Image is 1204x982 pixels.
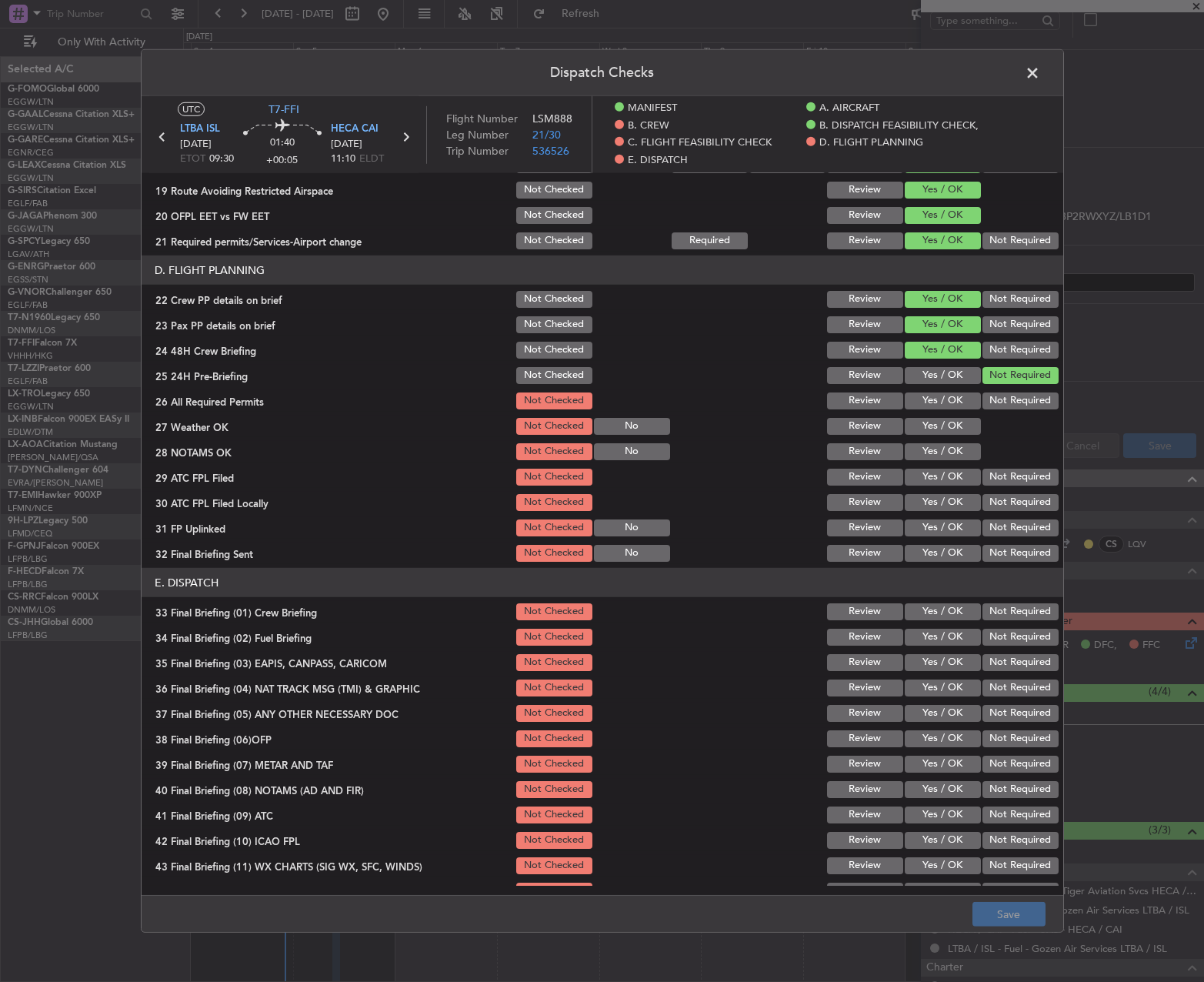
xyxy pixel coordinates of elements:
button: Yes / OK [905,207,981,224]
button: Yes / OK [905,342,981,359]
button: Not Required [982,469,1059,486]
button: Yes / OK [905,781,981,798]
button: Not Required [982,156,1059,173]
button: Yes / OK [905,756,981,773]
button: Yes / OK [905,367,981,384]
button: Not Required [982,832,1059,849]
button: Yes / OK [905,182,981,199]
button: Yes / OK [905,545,981,562]
button: Yes / OK [905,316,981,333]
button: Yes / OK [905,807,981,823]
button: Yes / OK [905,883,981,900]
button: Not Required [982,316,1059,333]
button: Not Required [982,781,1059,798]
span: D. FLIGHT PLANNING [819,135,923,151]
button: Not Required [982,494,1059,511]
button: Yes / OK [905,156,981,173]
button: Not Required [982,730,1059,747]
button: Yes / OK [905,680,981,696]
button: Not Required [982,705,1059,722]
header: Dispatch Checks [142,50,1063,96]
button: Yes / OK [905,629,981,646]
button: Not Required [982,342,1059,359]
button: Yes / OK [905,832,981,849]
button: Not Required [982,392,1059,409]
button: Not Required [982,857,1059,874]
button: Not Required [982,519,1059,536]
button: Not Required [982,883,1059,900]
button: Not Required [982,680,1059,696]
button: Not Required [982,603,1059,620]
button: Not Required [982,756,1059,773]
button: Yes / OK [905,857,981,874]
button: Yes / OK [905,603,981,620]
button: Yes / OK [905,392,981,409]
button: Yes / OK [905,418,981,435]
button: Not Required [982,654,1059,671]
button: Not Required [982,807,1059,823]
button: Not Required [982,629,1059,646]
button: Not Required [982,367,1059,384]
button: Yes / OK [905,494,981,511]
button: Yes / OK [905,232,981,249]
button: Not Required [982,291,1059,308]
button: Yes / OK [905,469,981,486]
button: Yes / OK [905,654,981,671]
button: Yes / OK [905,730,981,747]
span: B. DISPATCH FEASIBILITY CHECK, [819,118,979,133]
button: Not Required [982,232,1059,249]
button: Yes / OK [905,443,981,460]
button: Yes / OK [905,291,981,308]
button: Yes / OK [905,705,981,722]
button: Not Required [982,545,1059,562]
button: Yes / OK [905,519,981,536]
